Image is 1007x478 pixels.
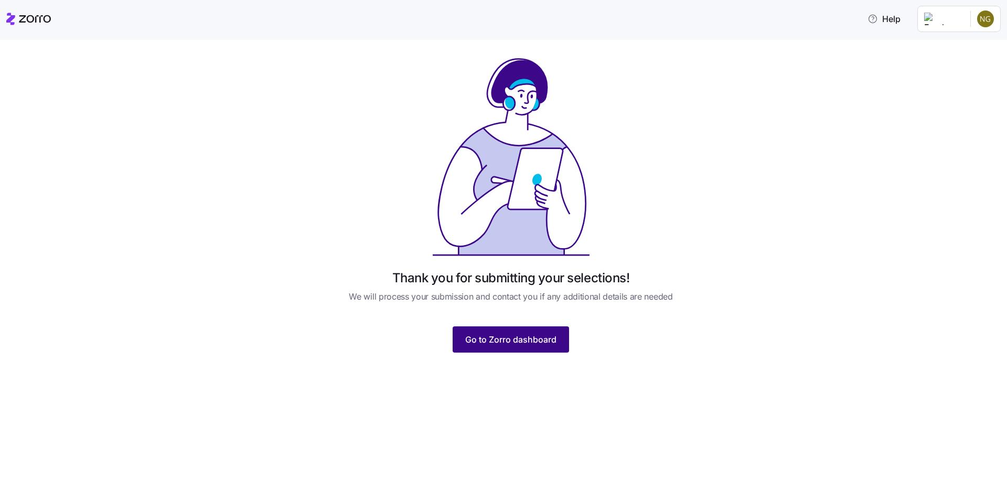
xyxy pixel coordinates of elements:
[465,333,556,346] span: Go to Zorro dashboard
[859,8,909,29] button: Help
[349,290,672,303] span: We will process your submission and contact you if any additional details are needed
[867,13,901,25] span: Help
[392,270,629,286] h1: Thank you for submitting your selections!
[977,10,994,27] img: 45f07106942026725b572c2a3bd268e6
[924,13,962,25] img: Employer logo
[453,326,569,353] button: Go to Zorro dashboard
